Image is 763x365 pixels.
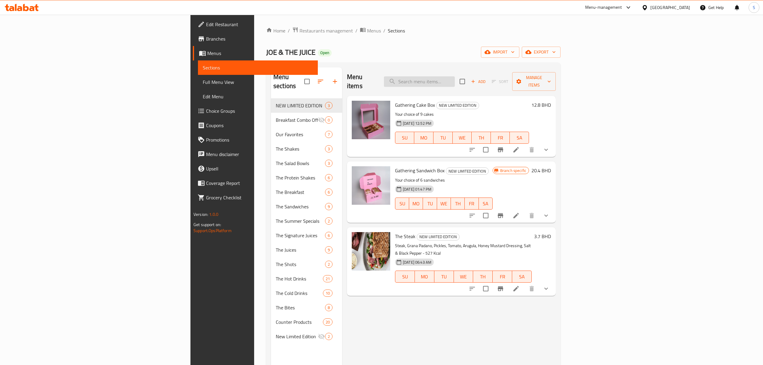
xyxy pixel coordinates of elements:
[395,232,415,241] span: The Steak
[367,27,381,34] span: Menus
[276,217,325,225] span: The Summer Specials
[434,271,454,283] button: TU
[271,329,342,344] div: New Limited Edition2
[325,304,333,311] div: items
[453,132,472,144] button: WE
[400,259,434,265] span: [DATE] 06:43 AM
[271,142,342,156] div: The Shakes3
[415,271,434,283] button: MO
[271,98,342,113] div: NEW LIMITED EDITION3
[193,46,318,60] a: Menus
[479,143,492,156] span: Select to update
[395,100,435,109] span: Gathering Cake Box
[465,208,479,223] button: sort-choices
[524,143,539,157] button: delete
[271,185,342,199] div: The Breakfast6
[318,50,332,55] span: Open
[491,132,510,144] button: FR
[488,77,512,86] span: Select section first
[271,271,342,286] div: The Hot Drinks21
[328,74,342,89] button: Add section
[325,160,333,167] div: items
[512,271,532,283] button: SA
[469,77,488,86] span: Add item
[515,272,529,281] span: SA
[412,199,421,208] span: MO
[193,227,232,235] a: Support.OpsPlatform
[522,47,561,58] button: export
[276,131,325,138] span: Our Favorites
[400,121,434,126] span: [DATE] 12:52 PM
[325,102,333,109] div: items
[206,21,313,28] span: Edit Restaurant
[395,198,409,210] button: SU
[193,133,318,147] a: Promotions
[271,257,342,271] div: The Shots2
[276,203,325,210] span: The Sandwiches
[384,76,455,87] input: search
[193,161,318,176] a: Upsell
[470,78,486,85] span: Add
[271,113,342,127] div: Breakfast Combo Offer0
[417,272,432,281] span: MO
[395,166,445,175] span: Gathering Sandwich Box
[465,281,479,296] button: sort-choices
[437,272,451,281] span: TU
[206,35,313,42] span: Branches
[524,208,539,223] button: delete
[469,77,488,86] button: Add
[206,165,313,172] span: Upsell
[455,133,470,142] span: WE
[512,72,556,91] button: Manage items
[325,116,333,124] div: items
[276,290,323,297] div: The Cold Drinks
[271,300,342,315] div: The Bites8
[495,272,510,281] span: FR
[206,194,313,201] span: Grocery Checklist
[323,318,333,326] div: items
[352,232,390,271] img: The Steak
[193,17,318,32] a: Edit Restaurant
[271,315,342,329] div: Counter Products20
[318,333,325,340] svg: Inactive section
[436,133,450,142] span: TU
[299,27,353,34] span: Restaurants management
[395,176,493,184] p: Your choice of 6 sandwiches
[753,4,755,11] span: S
[325,305,332,311] span: 8
[325,218,332,224] span: 2
[325,174,333,181] div: items
[472,132,491,144] button: TH
[203,78,313,86] span: Full Menu View
[325,189,333,196] div: items
[325,334,332,339] span: 2
[276,232,325,239] span: The Signature Juices
[493,133,508,142] span: FR
[271,214,342,228] div: The Summer Specials2
[206,136,313,143] span: Promotions
[198,89,318,104] a: Edit Menu
[271,243,342,257] div: The Juices9
[193,104,318,118] a: Choice Groups
[325,261,333,268] div: items
[493,143,508,157] button: Branch-specific-item
[481,199,490,208] span: SA
[446,167,489,175] div: NEW LIMITED EDITION
[276,304,325,311] span: The Bites
[325,131,333,138] div: items
[323,290,332,296] span: 10
[325,103,332,109] span: 3
[271,170,342,185] div: The Protein Shakes6
[325,175,332,181] span: 6
[456,272,471,281] span: WE
[493,281,508,296] button: Branch-specific-item
[193,176,318,190] a: Coverage Report
[425,199,434,208] span: TU
[446,168,488,175] span: NEW LIMITED EDITION
[193,210,208,218] span: Version:
[325,146,332,152] span: 3
[479,282,492,295] span: Select to update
